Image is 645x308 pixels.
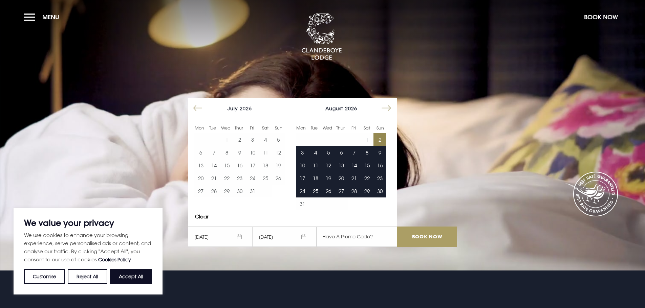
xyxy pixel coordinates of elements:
td: Choose Monday, July 27, 2026 as your end date. [194,185,207,197]
button: 16 [233,159,246,172]
td: Choose Wednesday, July 1, 2026 as your end date. [220,133,233,146]
td: Choose Saturday, August 1, 2026 as your end date. [361,133,373,146]
td: Choose Friday, August 7, 2026 as your end date. [348,146,361,159]
td: Choose Thursday, July 23, 2026 as your end date. [233,172,246,185]
button: 31 [246,185,259,197]
button: 22 [220,172,233,185]
td: Choose Monday, August 3, 2026 as your end date. [296,146,309,159]
td: Choose Saturday, July 11, 2026 as your end date. [259,146,272,159]
span: Menu [42,13,59,21]
td: Choose Sunday, July 5, 2026 as your end date. [272,133,285,146]
td: Choose Tuesday, August 25, 2026 as your end date. [309,185,322,197]
td: Choose Monday, August 17, 2026 as your end date. [296,172,309,185]
button: 29 [361,185,373,197]
span: [DATE] [188,227,252,247]
button: 26 [272,172,285,185]
button: 3 [246,133,259,146]
td: Choose Wednesday, August 26, 2026 as your end date. [322,185,335,197]
button: Move backward to switch to the previous month. [191,102,204,115]
td: Choose Friday, July 24, 2026 as your end date. [246,172,259,185]
button: 20 [335,172,348,185]
td: Choose Friday, August 28, 2026 as your end date. [348,185,361,197]
td: Choose Thursday, July 9, 2026 as your end date. [233,146,246,159]
button: Clear [195,214,209,219]
button: 3 [296,146,309,159]
button: 23 [373,172,386,185]
button: 12 [272,146,285,159]
td: Choose Friday, July 31, 2026 as your end date. [246,185,259,197]
button: 25 [309,185,322,197]
td: Choose Wednesday, August 5, 2026 as your end date. [322,146,335,159]
button: 1 [220,133,233,146]
img: Clandeboye Lodge [301,13,342,61]
button: 2 [233,133,246,146]
td: Choose Tuesday, August 4, 2026 as your end date. [309,146,322,159]
button: 11 [259,146,272,159]
td: Choose Wednesday, July 8, 2026 as your end date. [220,146,233,159]
td: Choose Friday, August 14, 2026 as your end date. [348,159,361,172]
button: 5 [272,133,285,146]
button: 5 [322,146,335,159]
button: 22 [361,172,373,185]
button: 31 [296,197,309,210]
button: 9 [233,146,246,159]
td: Selected. Sunday, August 2, 2026 [373,133,386,146]
button: 29 [220,185,233,197]
span: July [228,105,238,111]
td: Choose Monday, July 20, 2026 as your end date. [194,172,207,185]
button: 14 [207,159,220,172]
button: 4 [309,146,322,159]
button: Accept All [110,269,152,284]
td: Choose Tuesday, August 18, 2026 as your end date. [309,172,322,185]
span: 2026 [240,105,252,111]
td: Choose Monday, July 6, 2026 as your end date. [194,146,207,159]
td: Choose Thursday, August 27, 2026 as your end date. [335,185,348,197]
td: Choose Thursday, July 30, 2026 as your end date. [233,185,246,197]
button: 27 [194,185,207,197]
td: Choose Tuesday, August 11, 2026 as your end date. [309,159,322,172]
button: 24 [246,172,259,185]
td: Choose Thursday, July 2, 2026 as your end date. [233,133,246,146]
td: Choose Sunday, August 23, 2026 as your end date. [373,172,386,185]
button: 30 [233,185,246,197]
td: Choose Friday, July 10, 2026 as your end date. [246,146,259,159]
button: Book Now [581,10,621,24]
button: 2 [373,133,386,146]
button: 7 [207,146,220,159]
td: Choose Friday, July 3, 2026 as your end date. [246,133,259,146]
td: Choose Thursday, July 16, 2026 as your end date. [233,159,246,172]
td: Choose Tuesday, July 28, 2026 as your end date. [207,185,220,197]
td: Choose Sunday, July 12, 2026 as your end date. [272,146,285,159]
button: 10 [296,159,309,172]
button: 20 [194,172,207,185]
button: 7 [348,146,361,159]
div: We value your privacy [14,208,163,294]
td: Choose Saturday, August 15, 2026 as your end date. [361,159,373,172]
button: 19 [272,159,285,172]
td: Choose Saturday, July 18, 2026 as your end date. [259,159,272,172]
button: 10 [246,146,259,159]
td: Choose Saturday, August 8, 2026 as your end date. [361,146,373,159]
span: [DATE] [252,227,317,247]
button: 6 [194,146,207,159]
button: 18 [259,159,272,172]
td: Choose Friday, July 17, 2026 as your end date. [246,159,259,172]
button: 23 [233,172,246,185]
td: Choose Thursday, August 20, 2026 as your end date. [335,172,348,185]
td: Choose Saturday, August 22, 2026 as your end date. [361,172,373,185]
button: 11 [309,159,322,172]
button: 17 [296,172,309,185]
td: Choose Tuesday, July 14, 2026 as your end date. [207,159,220,172]
td: Choose Thursday, August 13, 2026 as your end date. [335,159,348,172]
input: Have A Promo Code? [317,227,397,247]
td: Choose Thursday, August 6, 2026 as your end date. [335,146,348,159]
button: Menu [24,10,63,24]
td: Choose Saturday, July 4, 2026 as your end date. [259,133,272,146]
span: August [325,105,343,111]
button: 26 [322,185,335,197]
button: 28 [207,185,220,197]
td: Choose Sunday, July 19, 2026 as your end date. [272,159,285,172]
td: Choose Saturday, July 25, 2026 as your end date. [259,172,272,185]
td: Choose Tuesday, July 7, 2026 as your end date. [207,146,220,159]
button: 16 [373,159,386,172]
